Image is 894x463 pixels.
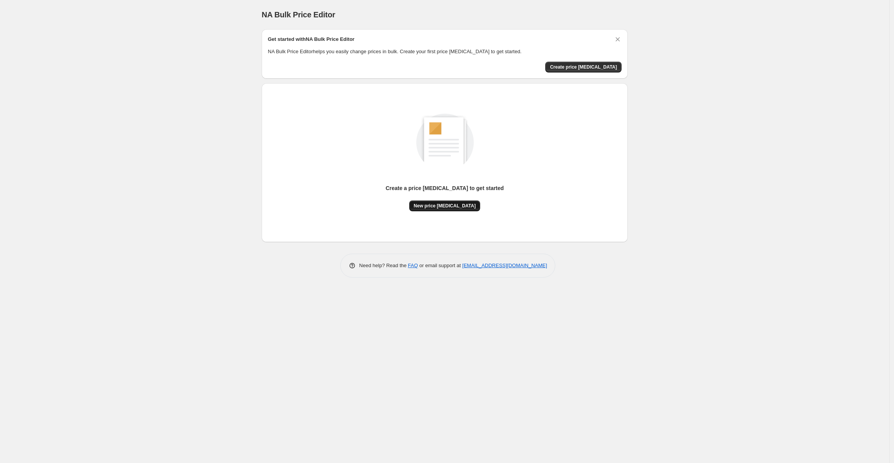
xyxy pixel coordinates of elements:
[409,200,481,211] button: New price [MEDICAL_DATA]
[268,48,622,56] p: NA Bulk Price Editor helps you easily change prices in bulk. Create your first price [MEDICAL_DAT...
[614,35,622,43] button: Dismiss card
[359,263,408,268] span: Need help? Read the
[418,263,462,268] span: or email support at
[386,184,504,192] p: Create a price [MEDICAL_DATA] to get started
[545,62,622,72] button: Create price change job
[550,64,617,70] span: Create price [MEDICAL_DATA]
[462,263,547,268] a: [EMAIL_ADDRESS][DOMAIN_NAME]
[262,10,335,19] span: NA Bulk Price Editor
[268,35,355,43] h2: Get started with NA Bulk Price Editor
[414,203,476,209] span: New price [MEDICAL_DATA]
[408,263,418,268] a: FAQ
